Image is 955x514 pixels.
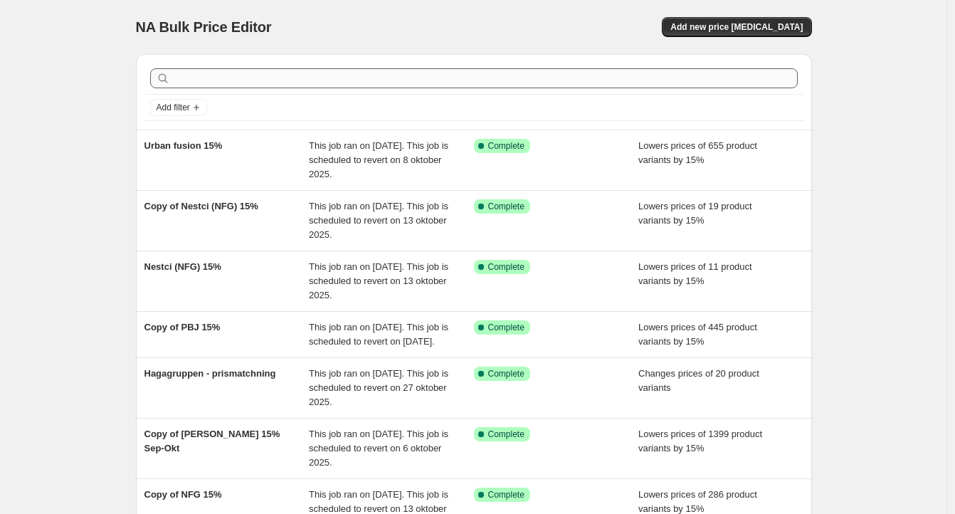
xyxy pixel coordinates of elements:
[488,489,524,500] span: Complete
[309,368,448,407] span: This job ran on [DATE]. This job is scheduled to revert on 27 oktober 2025.
[144,261,221,272] span: Nestci (NFG) 15%
[638,261,752,286] span: Lowers prices of 11 product variants by 15%
[662,17,811,37] button: Add new price [MEDICAL_DATA]
[150,99,207,116] button: Add filter
[488,429,524,440] span: Complete
[638,368,759,393] span: Changes prices of 20 product variants
[309,429,448,468] span: This job ran on [DATE]. This job is scheduled to revert on 6 oktober 2025.
[488,368,524,379] span: Complete
[309,322,448,347] span: This job ran on [DATE]. This job is scheduled to revert on [DATE].
[144,140,223,151] span: Urban fusion 15%
[670,21,803,33] span: Add new price [MEDICAL_DATA]
[144,201,258,211] span: Copy of Nestci (NFG) 15%
[638,201,752,226] span: Lowers prices of 19 product variants by 15%
[309,140,448,179] span: This job ran on [DATE]. This job is scheduled to revert on 8 oktober 2025.
[488,322,524,333] span: Complete
[309,261,448,300] span: This job ran on [DATE]. This job is scheduled to revert on 13 oktober 2025.
[309,201,448,240] span: This job ran on [DATE]. This job is scheduled to revert on 13 oktober 2025.
[144,429,280,453] span: Copy of [PERSON_NAME] 15% Sep-Okt
[488,201,524,212] span: Complete
[638,140,757,165] span: Lowers prices of 655 product variants by 15%
[638,322,757,347] span: Lowers prices of 445 product variants by 15%
[144,368,276,379] span: Hagagruppen - prismatchning
[488,140,524,152] span: Complete
[144,322,221,332] span: Copy of PBJ 15%
[136,19,272,35] span: NA Bulk Price Editor
[144,489,222,500] span: Copy of NFG 15%
[488,261,524,273] span: Complete
[157,102,190,113] span: Add filter
[638,429,762,453] span: Lowers prices of 1399 product variants by 15%
[638,489,757,514] span: Lowers prices of 286 product variants by 15%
